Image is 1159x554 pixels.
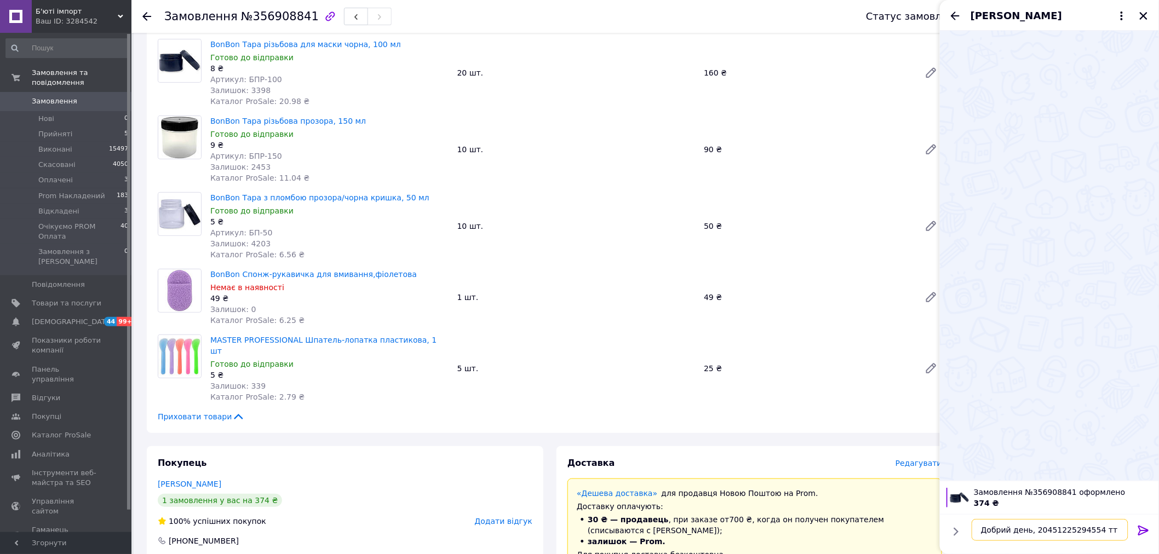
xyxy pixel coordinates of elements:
span: Артикул: БПР-150 [210,152,282,160]
span: Покупці [32,412,61,422]
img: BonBon Тара різьбова для маски чорна, 100 мл [158,39,201,82]
span: Доставка [567,458,615,468]
span: Каталог ProSale: 6.25 ₴ [210,316,305,325]
span: Редагувати [896,459,942,468]
li: , при заказе от 700 ₴ , когда он получен покупателем (списываются с [PERSON_NAME]); [577,514,933,536]
a: Редагувати [920,138,942,160]
span: Артикул: БП-50 [210,228,273,237]
span: [PERSON_NAME] [971,9,1062,23]
div: Ваш ID: 3284542 [36,16,131,26]
span: Панель управління [32,365,101,384]
a: Редагувати [920,215,942,237]
a: «Дешева доставка» [577,489,657,498]
span: Відгуки [32,393,60,403]
div: [PHONE_NUMBER] [168,535,240,546]
span: Показники роботи компанії [32,336,101,355]
button: Закрити [1137,9,1150,22]
a: BonBon Тара різьбова прозора, 150 мл [210,117,366,125]
span: Каталог ProSale [32,430,91,440]
span: Інструменти веб-майстра та SEO [32,468,101,488]
img: BonBon Тара різьбова прозора, 150 мл [158,116,201,159]
span: Покупець [158,458,207,468]
div: 10 шт. [453,218,700,234]
span: Готово до відправки [210,360,294,368]
span: 183 [117,191,128,201]
img: 4392940778_w100_h100_bonbon-tara-rizbova.jpg [950,488,969,507]
span: Нові [38,114,54,124]
a: Редагувати [920,286,942,308]
span: Очікуємо PROM Оплата [38,222,121,241]
span: Скасовані [38,160,76,170]
span: 0 [124,114,128,124]
a: BonBon Тара з пломбою прозора/чорна кришка, 50 мл [210,193,429,202]
span: Замовлення з [PERSON_NAME] [38,247,124,267]
input: Пошук [5,38,129,58]
a: [PERSON_NAME] [158,480,221,488]
span: Приховати товари [158,411,245,422]
span: Каталог ProSale: 6.56 ₴ [210,250,305,259]
div: Статус замовлення [866,11,967,22]
span: Готово до відправки [210,130,294,138]
div: 49 ₴ [210,293,449,304]
span: [DEMOGRAPHIC_DATA] [32,317,113,327]
div: 50 ₴ [699,218,916,234]
span: Артикул: БПР-100 [210,75,282,84]
img: BonBon Тара з пломбою прозора/чорна кришка, 50 мл [158,193,201,235]
span: 100% [169,517,191,526]
span: 44 [104,317,117,326]
span: Управління сайтом [32,497,101,516]
span: Прийняті [38,129,72,139]
span: Гаманець компанії [32,525,101,545]
span: Виконані [38,145,72,154]
div: 8 ₴ [210,63,449,74]
span: №356908841 [241,10,319,23]
div: 1 шт. [453,290,700,305]
div: 25 ₴ [699,361,916,376]
div: Повернутися назад [142,11,151,22]
a: MASTER PROFESSIONAL Шпатель-лопатка пластикова, 1 шт [210,336,437,355]
span: Залишок: 2453 [210,163,271,171]
div: 5 ₴ [210,216,449,227]
textarea: Добрий день, 20451225294554 т [972,519,1128,541]
span: Товари та послуги [32,298,101,308]
div: 10 шт. [453,142,700,157]
span: Відкладені [38,206,79,216]
span: Готово до відправки [210,206,294,215]
span: 4050 [113,160,128,170]
span: Залишок: 4203 [210,239,271,248]
div: 1 замовлення у вас на 374 ₴ [158,494,282,507]
span: Залишок: 3398 [210,86,271,95]
div: 5 ₴ [210,370,449,380]
div: 90 ₴ [699,142,916,157]
span: залишок — Prom. [588,537,665,546]
span: Каталог ProSale: 2.79 ₴ [210,393,305,401]
span: 3 [124,175,128,185]
span: Немає в наявності [210,283,284,292]
span: 30 ₴ — продавець [588,515,669,524]
div: Доставку оплачують: [577,501,933,512]
img: MASTER PROFESSIONAL Шпатель-лопатка пластикова, 1 шт [158,335,201,378]
span: 15497 [109,145,128,154]
span: Замовлення №356908841 оформлено [974,487,1152,498]
div: 5 шт. [453,361,700,376]
span: 5 [124,129,128,139]
a: BonBon Тара різьбова для маски чорна, 100 мл [210,40,401,49]
span: 99+ [117,317,135,326]
span: 3 [124,206,128,216]
button: [PERSON_NAME] [971,9,1128,23]
span: Повідомлення [32,280,85,290]
span: Замовлення та повідомлення [32,68,131,88]
button: Показати кнопки [949,524,963,539]
span: Готово до відправки [210,53,294,62]
a: BonBon Спонж-рукавичка для вмивання,фіолетова [210,270,417,279]
span: Аналітика [32,449,70,459]
div: 9 ₴ [210,140,449,151]
img: BonBon Спонж-рукавичка для вмивання,фіолетова [158,269,201,312]
span: 40 [121,222,128,241]
span: Замовлення [164,10,238,23]
div: 49 ₴ [699,290,916,305]
span: Оплачені [38,175,73,185]
div: 20 шт. [453,65,700,80]
div: успішних покупок [158,516,266,527]
div: 160 ₴ [699,65,916,80]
